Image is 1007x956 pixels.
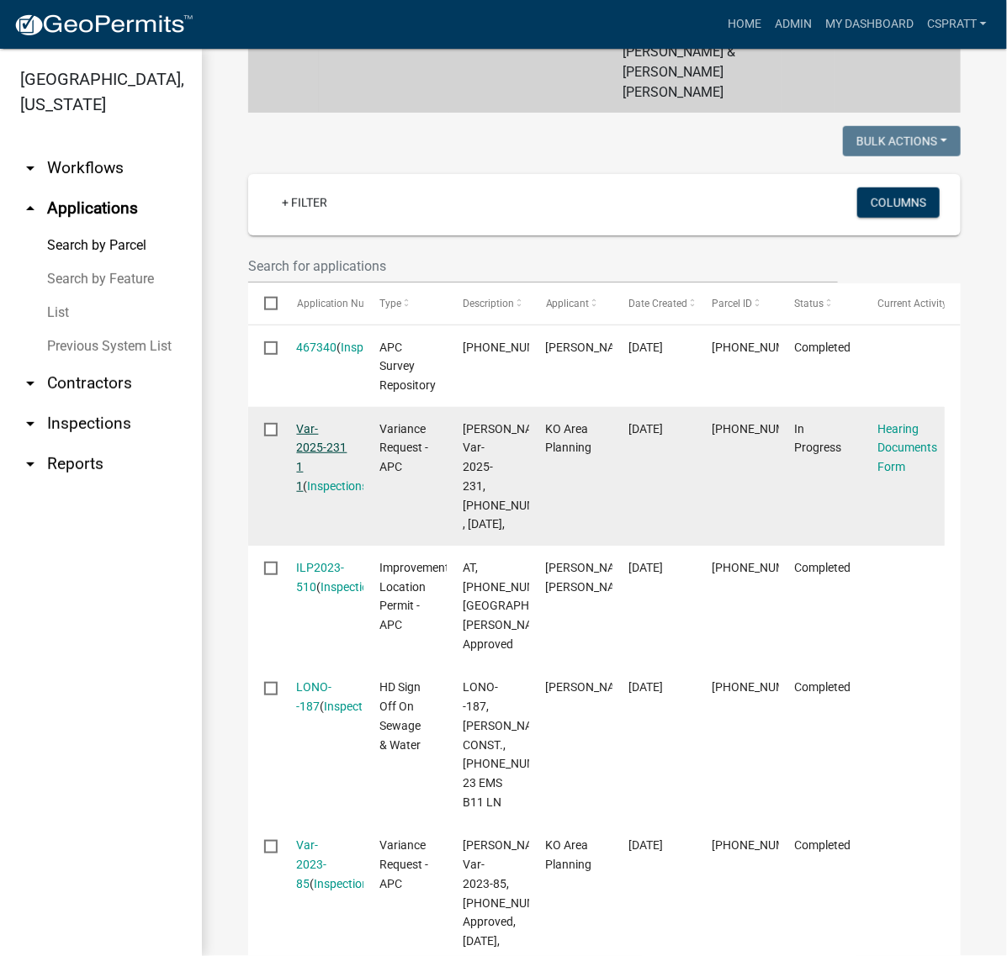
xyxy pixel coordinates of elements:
span: 03/29/2023 [628,838,663,852]
span: Completed [795,838,851,852]
div: ( ) [297,338,347,357]
datatable-header-cell: Description [447,283,530,324]
span: Current Activity [877,298,947,309]
span: 08/08/2025 [628,422,663,436]
span: Status [795,298,824,309]
a: Var-2023-85 [297,838,327,890]
span: HD Sign Off On Sewage & Water [379,680,421,751]
a: My Dashboard [819,8,920,40]
datatable-header-cell: Type [363,283,447,324]
span: 005-103-056 [712,341,811,354]
span: Applicant [546,298,590,309]
a: Inspections [315,877,375,890]
i: arrow_drop_down [20,414,40,434]
a: + Filter [268,188,341,218]
span: Variance Request - APC [379,838,428,890]
i: arrow_drop_up [20,198,40,219]
datatable-header-cell: Application Number [280,283,363,324]
span: In Progress [795,422,842,455]
div: ( ) [297,678,347,716]
a: Inspections [342,341,402,354]
datatable-header-cell: Status [779,283,862,324]
a: Home [721,8,768,40]
span: Howard Jay Harris [546,561,636,594]
span: 08/21/2025 [628,341,663,354]
a: Hearing Documents Form [877,422,937,474]
datatable-header-cell: Parcel ID [696,283,779,324]
a: Admin [768,8,819,40]
a: 467340 [297,341,337,354]
button: Columns [857,188,940,218]
div: ( ) [297,558,347,597]
span: 005-103-056 [712,680,811,694]
span: 05/08/2023 [628,561,663,574]
span: KO Area Planning [546,422,592,455]
span: Application Number [297,298,389,309]
span: Parcel ID [712,298,752,309]
span: Description [463,298,514,309]
span: Improvement Location Permit - APC [379,561,449,631]
a: Inspections [308,479,368,493]
span: LONO--187, BLAKE HARRIS CONST., 005-103-056, 23 EMS B11 LN [463,680,564,809]
span: 005-103-056 [463,341,562,354]
a: Var-2025-231 1 1 [297,422,347,493]
datatable-header-cell: Current Activity [861,283,945,324]
i: arrow_drop_down [20,373,40,393]
i: arrow_drop_down [20,158,40,178]
span: 03/30/2023 [628,680,663,694]
datatable-header-cell: Select [248,283,280,324]
i: arrow_drop_down [20,454,40,474]
div: ( ) [297,420,347,496]
span: Matt Sandy [546,341,636,354]
div: ( ) [297,836,347,893]
span: Desiree Ponsler [546,680,636,694]
datatable-header-cell: Applicant [529,283,612,324]
span: APC Survey Repository [379,341,436,393]
button: Bulk Actions [843,126,961,156]
span: 005-103-056 [712,561,811,574]
span: Completed [795,561,851,574]
a: LONO--187 [297,680,332,713]
span: Trae Harris, Var-2025-231, 005-103-056, , 09/08/2025, [463,422,564,531]
span: 005-103-056 [712,838,811,852]
input: Search for applications [248,249,838,283]
a: cspratt [920,8,994,40]
span: Completed [795,680,851,694]
a: Inspections [325,700,385,713]
span: 005-103-056 [712,422,811,436]
a: Inspections [321,580,382,594]
span: Type [379,298,401,309]
span: KO Area Planning [546,838,592,871]
span: Date Created [628,298,687,309]
datatable-header-cell: Date Created [612,283,696,324]
span: AT, 005-103-056, 23 EMS B11 LN, HARRIS, ILP2023-510, Approved [463,561,579,651]
a: ILP2023-510 [297,561,345,594]
span: Variance Request - APC [379,422,428,474]
span: Completed [795,341,851,354]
